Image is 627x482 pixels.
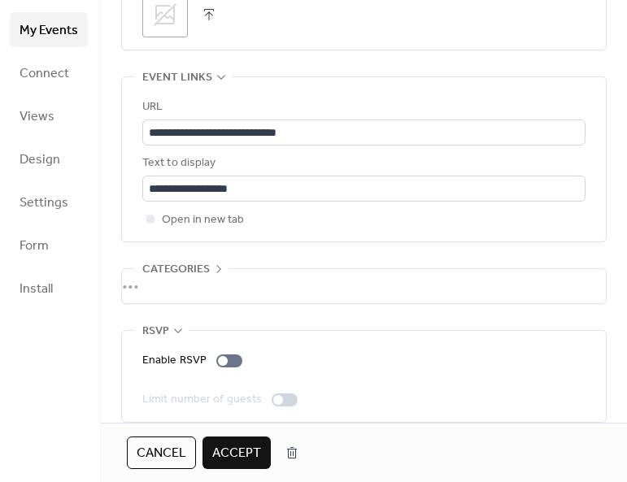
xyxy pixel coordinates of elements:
[202,436,271,469] button: Accept
[212,444,261,463] span: Accept
[20,190,68,215] span: Settings
[20,147,60,172] span: Design
[10,271,88,306] a: Install
[142,322,169,341] span: RSVP
[122,269,606,303] div: •••
[20,104,54,129] span: Views
[127,436,196,469] button: Cancel
[10,55,88,90] a: Connect
[142,98,582,117] div: URL
[162,211,244,230] span: Open in new tab
[10,12,88,47] a: My Events
[20,276,53,302] span: Install
[20,61,69,86] span: Connect
[142,390,262,410] div: Limit number of guests
[142,154,582,173] div: Text to display
[10,141,88,176] a: Design
[20,18,78,43] span: My Events
[10,228,88,263] a: Form
[10,98,88,133] a: Views
[142,68,212,88] span: Event links
[142,260,210,280] span: Categories
[20,233,49,258] span: Form
[10,185,88,219] a: Settings
[142,351,207,371] div: Enable RSVP
[137,444,186,463] span: Cancel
